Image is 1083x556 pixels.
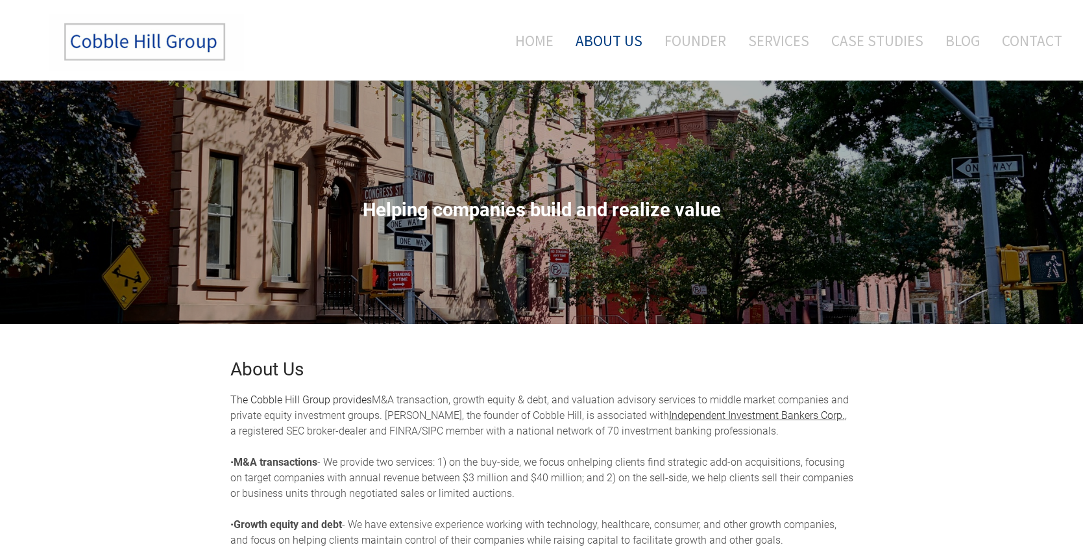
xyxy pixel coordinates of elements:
[363,199,721,221] span: Helping companies build and realize value
[496,14,563,68] a: Home
[566,14,652,68] a: About Us
[230,394,372,406] font: The Cobble Hill Group provides
[655,14,736,68] a: Founder
[230,360,853,379] h2: About Us
[49,14,244,71] img: The Cobble Hill Group LLC
[669,409,845,422] a: Independent Investment Bankers Corp.
[234,456,317,468] strong: M&A transactions
[230,456,853,499] span: helping clients find strategic add-on acquisitions, focusing on target companies with annual reve...
[234,518,342,531] strong: Growth equity and debt
[992,14,1062,68] a: Contact
[821,14,933,68] a: Case Studies
[936,14,990,68] a: Blog
[738,14,819,68] a: Services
